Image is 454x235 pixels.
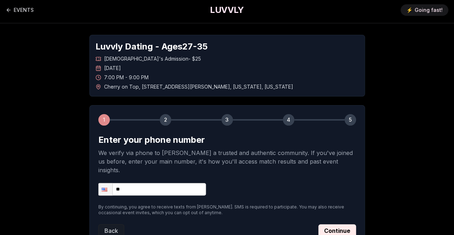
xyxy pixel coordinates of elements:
span: ⚡️ [406,6,412,14]
p: We verify via phone to [PERSON_NAME] a trusted and authentic community. If you've joined us befor... [98,149,356,174]
span: Cherry on Top , [STREET_ADDRESS][PERSON_NAME] , [US_STATE] , [US_STATE] [104,83,293,90]
span: 7:00 PM - 9:00 PM [104,74,149,81]
div: 2 [160,114,171,126]
div: 5 [345,114,356,126]
span: [DEMOGRAPHIC_DATA]'s Admission - $25 [104,55,201,62]
a: LUVVLY [210,4,244,16]
a: Back to events [6,3,34,17]
div: United States: + 1 [99,183,112,195]
div: 4 [283,114,294,126]
h1: Luvvly Dating - Ages 27 - 35 [95,41,359,52]
p: By continuing, you agree to receive texts from [PERSON_NAME]. SMS is required to participate. You... [98,204,356,216]
div: 3 [221,114,233,126]
span: Going fast! [415,6,443,14]
div: 1 [98,114,110,126]
h2: Enter your phone number [98,134,356,146]
span: [DATE] [104,65,121,72]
